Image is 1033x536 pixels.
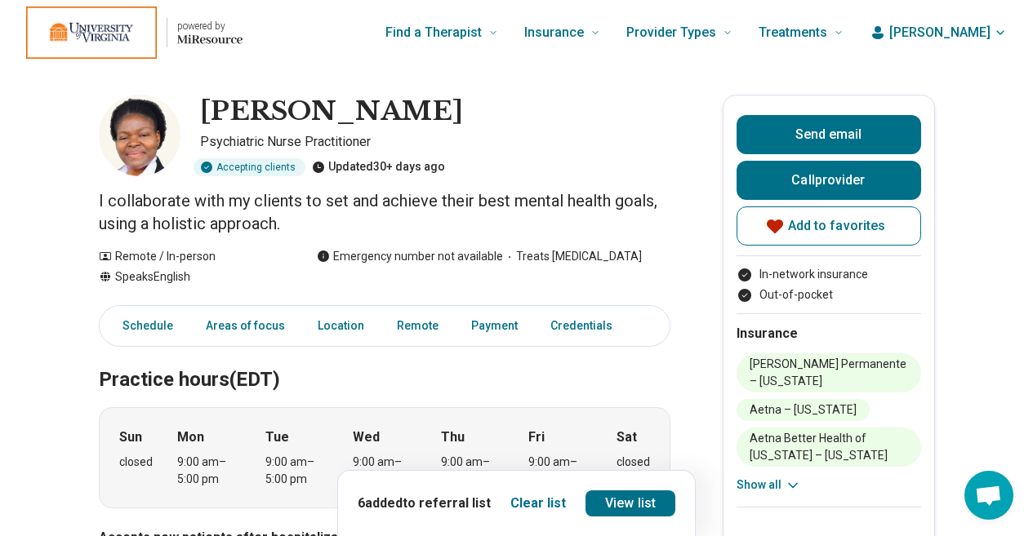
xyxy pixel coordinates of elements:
span: Insurance [524,21,584,44]
a: View list [586,490,675,516]
button: Send email [737,115,921,154]
a: Schedule [103,309,183,343]
p: 6 added [358,494,491,513]
button: Clear list [510,494,566,513]
div: 9:00 am – 5:00 pm [265,454,328,488]
button: [PERSON_NAME] [870,23,1007,42]
a: Areas of focus [196,309,295,343]
div: closed [617,454,650,471]
li: Aetna Better Health of [US_STATE] – [US_STATE] [737,427,921,467]
span: Treats [MEDICAL_DATA] [503,248,642,265]
strong: Sat [617,427,637,447]
h2: Insurance [737,324,921,343]
li: Aetna – [US_STATE] [737,399,870,421]
div: 9:00 am – 5:00 pm [528,454,591,488]
li: Out-of-pocket [737,286,921,303]
strong: Fri [528,427,545,447]
strong: Thu [441,427,465,447]
span: Add to favorites [788,219,886,233]
h1: [PERSON_NAME] [200,95,463,129]
div: When does the program meet? [99,407,670,508]
a: Remote [387,309,448,343]
ul: Payment options [737,266,921,303]
a: Credentials [541,309,632,343]
div: 9:00 am – 5:00 pm [177,454,240,488]
div: 9:00 am – 5:00 pm [441,454,504,488]
strong: Tue [265,427,289,447]
div: Open chat [964,471,1013,520]
div: Emergency number not available [317,248,503,265]
button: Callprovider [737,161,921,200]
a: Location [308,309,374,343]
span: [PERSON_NAME] [889,23,991,42]
strong: Wed [353,427,380,447]
p: I collaborate with my clients to set and achieve their best mental health goals, using a holistic... [99,189,670,235]
span: to referral list [403,495,491,511]
span: Provider Types [626,21,716,44]
button: Show all [737,476,801,494]
p: powered by [177,20,243,33]
strong: Sun [119,427,142,447]
p: Psychiatric Nurse Practitioner [200,132,670,152]
div: 9:00 am – 5:00 pm [353,454,416,488]
div: Remote / In-person [99,248,284,265]
div: Updated 30+ days ago [312,158,445,176]
div: Speaks English [99,268,284,286]
span: Find a Therapist [385,21,482,44]
h2: Practice hours (EDT) [99,327,670,394]
li: [PERSON_NAME] Permanente – [US_STATE] [737,353,921,392]
img: Elizabeth Onyejekwe, Psychiatric Nurse Practitioner [99,95,180,176]
strong: Mon [177,427,204,447]
a: Home page [26,7,243,59]
a: Payment [461,309,528,343]
div: Accepting clients [194,158,305,176]
button: Add to favorites [737,206,921,246]
li: In-network insurance [737,266,921,283]
div: closed [119,454,153,471]
span: Treatments [759,21,827,44]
